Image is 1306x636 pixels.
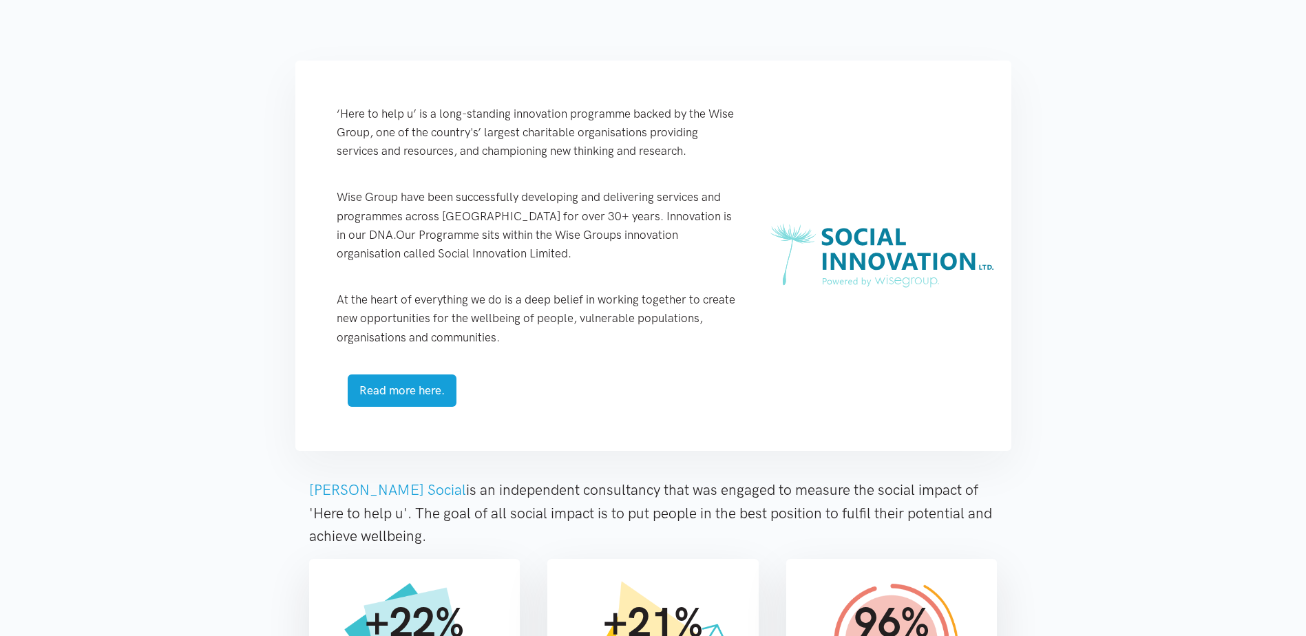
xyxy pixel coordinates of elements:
[337,105,741,161] p: ‘Here to help u’ is a long-standing innovation programme backed by the Wise Group, one of the cou...
[337,188,741,263] p: Wise Group have been successfully developing and delivering services and programmes across [GEOGR...
[768,61,997,451] img: SIL_tag_colour.svg
[309,478,998,548] p: is an independent consultancy that was engaged to measure the social impact of 'Here to help u'. ...
[337,290,741,347] p: At the heart of everything we do is a deep belief in working together to create new opportunities...
[348,374,456,407] a: Read more here.
[309,481,466,498] a: [PERSON_NAME] Social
